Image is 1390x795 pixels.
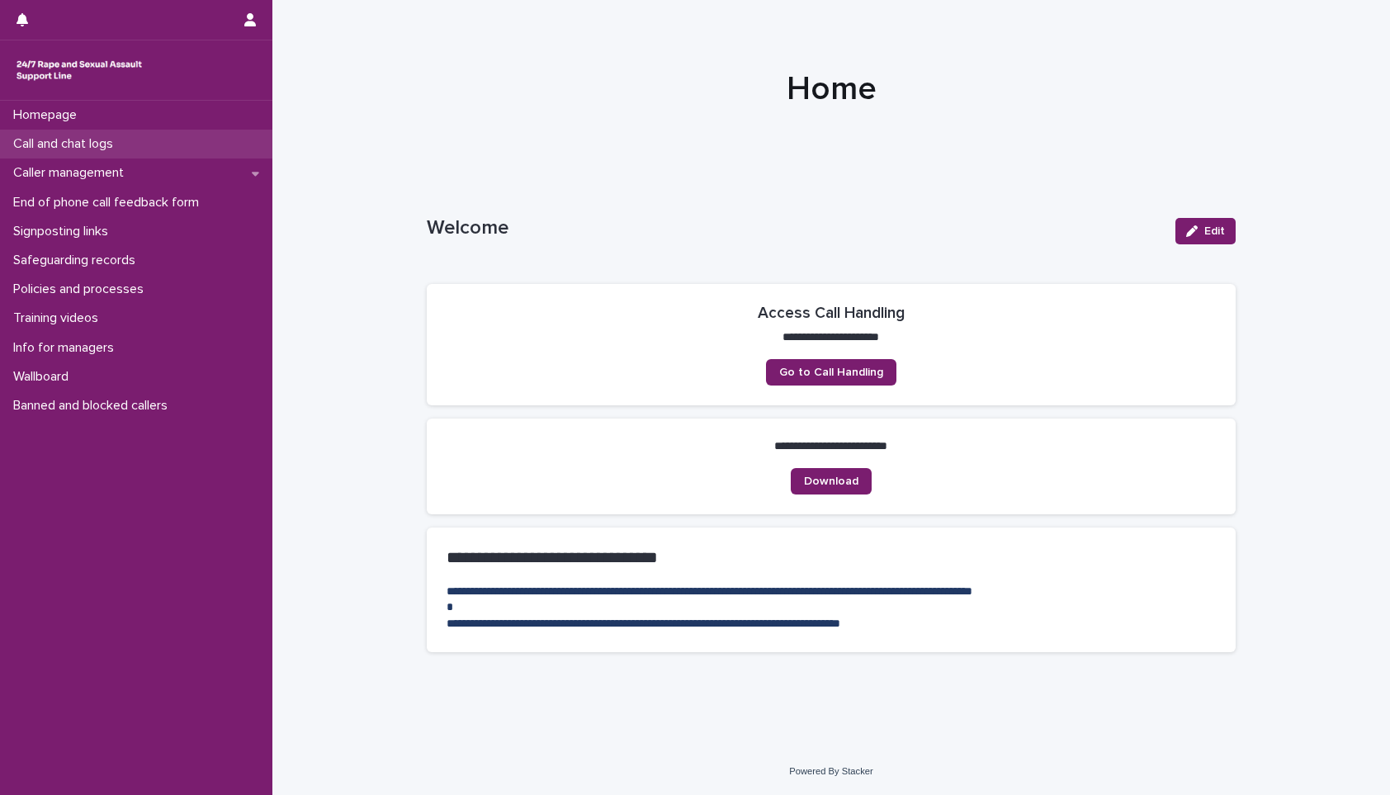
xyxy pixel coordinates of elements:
[7,310,111,326] p: Training videos
[13,54,145,87] img: rhQMoQhaT3yELyF149Cw
[1204,225,1225,237] span: Edit
[789,766,872,776] a: Powered By Stacker
[758,304,905,323] h2: Access Call Handling
[766,359,896,386] a: Go to Call Handling
[804,476,858,487] span: Download
[7,224,121,239] p: Signposting links
[427,216,1162,240] p: Welcome
[7,253,149,268] p: Safeguarding records
[791,468,872,495] a: Download
[7,107,90,123] p: Homepage
[7,136,126,152] p: Call and chat logs
[7,369,82,385] p: Wallboard
[7,165,137,181] p: Caller management
[1175,218,1236,244] button: Edit
[7,282,157,297] p: Policies and processes
[7,195,212,211] p: End of phone call feedback form
[7,398,181,414] p: Banned and blocked callers
[7,340,127,356] p: Info for managers
[427,69,1236,109] h1: Home
[779,367,883,378] span: Go to Call Handling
